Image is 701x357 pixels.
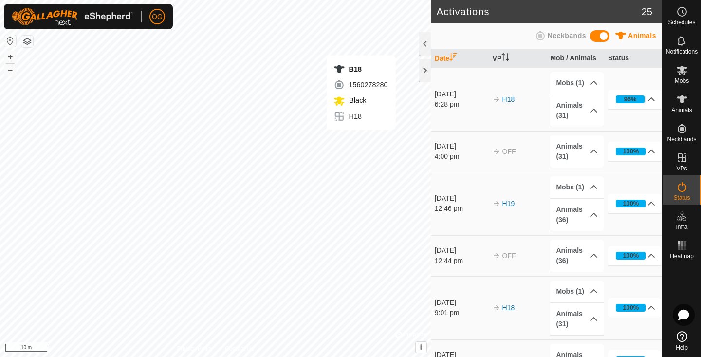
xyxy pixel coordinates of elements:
div: [DATE] [435,193,488,204]
div: 100% [623,199,639,208]
div: [DATE] [435,89,488,99]
p-accordion-header: Mobs (1) [550,72,603,94]
div: 9:01 pm [435,308,488,318]
div: 6:28 pm [435,99,488,110]
div: H18 [333,111,388,122]
p-accordion-header: Animals (31) [550,135,603,168]
a: H18 [502,304,515,312]
span: OFF [502,252,516,260]
p-accordion-header: Animals (31) [550,303,603,335]
span: OG [152,12,163,22]
img: arrow [493,95,500,103]
button: + [4,51,16,63]
img: Gallagher Logo [12,8,133,25]
span: Help [676,345,688,351]
img: arrow [493,304,500,312]
p-accordion-header: Animals (31) [550,94,603,127]
div: 1560278280 [333,79,388,91]
div: 12:44 pm [435,256,488,266]
p-accordion-header: Mobs (1) [550,281,603,302]
span: Schedules [668,19,695,25]
a: Contact Us [225,344,254,353]
span: Black [347,96,367,104]
button: Map Layers [21,36,33,47]
h2: Activations [437,6,642,18]
button: – [4,64,16,75]
span: Neckbands [548,32,586,39]
a: Privacy Policy [177,344,213,353]
div: 100% [623,303,639,312]
th: Date [431,49,489,68]
div: 4:00 pm [435,151,488,162]
div: 100% [616,200,646,207]
th: VP [489,49,547,68]
div: [DATE] [435,141,488,151]
a: Help [663,327,701,355]
span: Heatmap [670,253,694,259]
div: 100% [616,252,646,260]
img: arrow [493,148,500,155]
span: Mobs [675,78,689,84]
p-accordion-header: 100% [608,298,661,318]
img: arrow [493,200,500,207]
p-accordion-header: 100% [608,194,661,213]
p-accordion-header: Mobs (1) [550,176,603,198]
div: 100% [623,147,639,156]
span: Notifications [666,49,698,55]
a: H18 [502,95,515,103]
div: [DATE] [435,245,488,256]
p-sorticon: Activate to sort [449,55,457,62]
p-accordion-header: 96% [608,90,661,109]
span: i [420,343,422,351]
span: 25 [642,4,652,19]
th: Mob / Animals [546,49,604,68]
p-accordion-header: Animals (36) [550,199,603,231]
button: Reset Map [4,35,16,47]
div: 100% [616,304,646,312]
p-accordion-header: 100% [608,142,661,161]
span: Animals [628,32,656,39]
div: 12:46 pm [435,204,488,214]
button: i [416,342,426,353]
a: H19 [502,200,515,207]
div: B18 [333,63,388,75]
p-accordion-header: Animals (36) [550,240,603,272]
span: Animals [671,107,692,113]
span: Infra [676,224,687,230]
div: 100% [623,251,639,260]
img: arrow [493,252,500,260]
p-accordion-header: 100% [608,246,661,265]
p-sorticon: Activate to sort [501,55,509,62]
span: VPs [676,166,687,171]
span: Neckbands [667,136,696,142]
th: Status [604,49,662,68]
div: 100% [616,148,646,155]
span: OFF [502,148,516,155]
div: [DATE] [435,298,488,308]
div: 96% [616,95,646,103]
div: 96% [624,94,637,104]
span: Status [673,195,690,201]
